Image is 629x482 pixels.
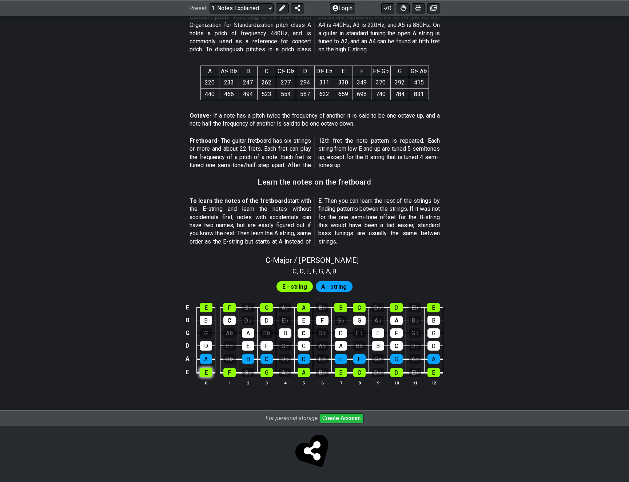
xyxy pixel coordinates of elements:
[369,379,387,387] th: 9
[266,256,359,265] span: C - Major / [PERSON_NAME]
[353,328,366,338] div: E♭
[390,341,403,351] div: C
[316,316,329,325] div: F
[371,66,390,77] th: F♯ G♭
[279,328,291,338] div: B
[276,379,294,387] th: 4
[200,328,212,338] div: G
[200,303,212,312] div: E
[239,379,257,387] th: 2
[279,354,291,364] div: D♭
[279,341,291,351] div: G♭
[409,88,429,100] td: 831
[190,197,287,204] strong: To learn the notes of the fretboard
[276,3,289,13] button: Edit Preset
[291,3,304,13] button: Share Preset
[260,354,273,364] div: C
[314,77,334,88] td: 311
[330,266,333,276] span: ,
[335,341,347,351] div: A
[297,436,332,471] span: Click to store and share!
[306,266,310,276] span: E
[242,341,254,351] div: E
[313,379,331,387] th: 6
[371,88,390,100] td: 740
[390,77,409,88] td: 392
[183,314,192,327] td: B
[390,303,403,312] div: D
[239,66,257,77] th: B
[258,178,371,186] h3: Learn the notes on the fretboard
[190,13,228,20] strong: Concert pitch
[390,316,403,325] div: A
[298,354,310,364] div: D
[223,303,236,312] div: F
[298,368,310,377] div: A
[257,379,276,387] th: 3
[223,328,236,338] div: A♭
[319,266,323,276] span: G
[427,354,440,364] div: A
[409,368,421,377] div: E♭
[257,88,276,100] td: 523
[313,266,316,276] span: F
[316,303,329,312] div: B♭
[300,266,304,276] span: D
[239,88,257,100] td: 494
[372,368,384,377] div: D♭
[409,316,421,325] div: B♭
[189,5,207,12] span: Preset
[282,281,307,292] span: First enable full edit mode to edit
[210,3,274,13] select: Preset
[335,316,347,325] div: G♭
[279,316,291,325] div: E♭
[316,354,329,364] div: E♭
[424,379,443,387] th: 12
[296,77,314,88] td: 294
[298,341,310,351] div: G
[331,379,350,387] th: 7
[223,316,236,325] div: C
[390,328,403,338] div: F
[334,66,353,77] th: E
[335,368,347,377] div: B
[397,3,410,13] button: Toggle Dexterity for all fretkits
[427,3,440,13] button: Create image
[353,316,366,325] div: G
[183,339,192,352] td: D
[390,368,403,377] div: D
[334,303,347,312] div: B
[257,77,276,88] td: 262
[239,77,257,88] td: 247
[334,88,353,100] td: 659
[314,66,334,77] th: D♯ E♭
[409,341,421,351] div: D♭
[427,328,440,338] div: G
[334,77,353,88] td: 330
[200,316,212,325] div: B
[409,354,421,364] div: A♭
[183,327,192,339] td: G
[242,354,254,364] div: B
[260,316,273,325] div: D
[350,379,369,387] th: 8
[190,137,217,144] strong: Fretboard
[242,368,254,377] div: G♭
[242,316,254,325] div: D♭
[333,266,337,276] span: B
[330,3,355,13] button: Login
[260,368,273,377] div: G
[260,303,273,312] div: G
[296,88,314,100] td: 587
[353,88,371,100] td: 698
[298,328,310,338] div: C
[372,354,384,364] div: G♭
[409,66,429,77] th: G♯ A♭
[260,341,273,351] div: F
[427,316,440,325] div: B
[279,303,291,312] div: A♭
[353,66,371,77] th: F
[190,137,440,170] p: - The guitar fretboard has six strings or more and about 22 frets. Each fret can play the frequen...
[200,368,212,377] div: E
[294,379,313,387] th: 5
